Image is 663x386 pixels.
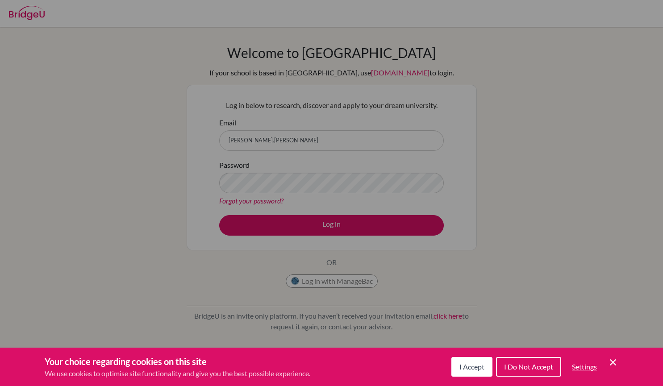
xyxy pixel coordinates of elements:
[572,362,597,371] span: Settings
[496,357,561,377] button: I Do Not Accept
[608,357,618,368] button: Save and close
[451,357,492,377] button: I Accept
[459,362,484,371] span: I Accept
[565,358,604,376] button: Settings
[45,368,310,379] p: We use cookies to optimise site functionality and give you the best possible experience.
[504,362,553,371] span: I Do Not Accept
[45,355,310,368] h3: Your choice regarding cookies on this site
